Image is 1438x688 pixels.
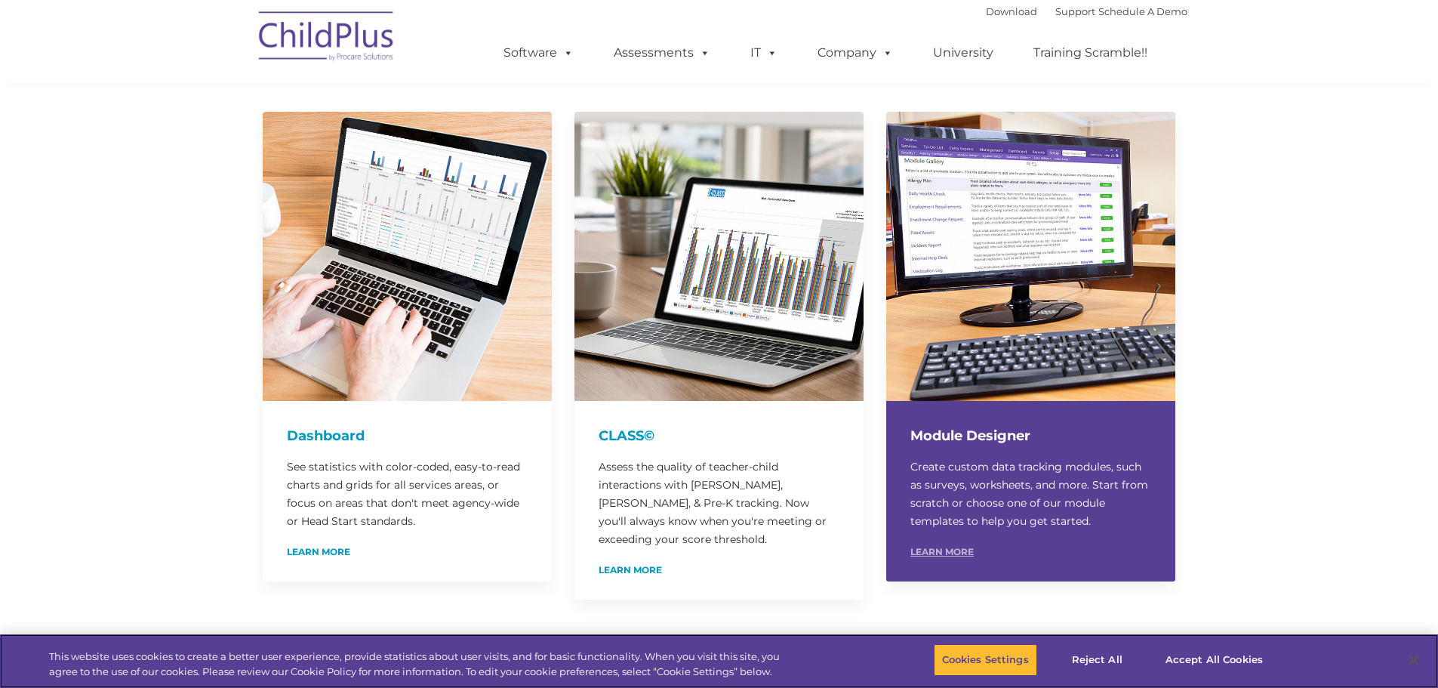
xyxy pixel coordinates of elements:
[574,112,864,401] img: CLASS-750
[599,425,839,446] h4: CLASS©
[1397,643,1430,677] button: Close
[1157,644,1271,676] button: Accept All Cookies
[287,458,528,530] p: See statistics with color-coded, easy-to-read charts and grids for all services areas, or focus o...
[886,112,1175,401] img: ModuleDesigner750
[599,38,725,68] a: Assessments
[802,38,908,68] a: Company
[918,38,1008,68] a: University
[599,566,662,575] a: Learn More
[986,5,1187,17] font: |
[910,425,1151,446] h4: Module Designer
[599,458,839,548] p: Assess the quality of teacher-child interactions with [PERSON_NAME], [PERSON_NAME], & Pre-K track...
[1018,38,1162,68] a: Training Scramble!!
[1098,5,1187,17] a: Schedule A Demo
[488,38,589,68] a: Software
[287,425,528,446] h4: Dashboard
[910,458,1151,530] p: Create custom data tracking modules, such as surveys, worksheets, and more. Start from scratch or...
[735,38,793,68] a: IT
[287,548,350,557] a: Learn More
[910,548,974,557] a: Learn More
[263,112,552,401] img: Dash
[49,649,791,679] div: This website uses cookies to create a better user experience, provide statistics about user visit...
[251,1,402,76] img: ChildPlus by Procare Solutions
[986,5,1037,17] a: Download
[1055,5,1095,17] a: Support
[1050,644,1144,676] button: Reject All
[934,644,1037,676] button: Cookies Settings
